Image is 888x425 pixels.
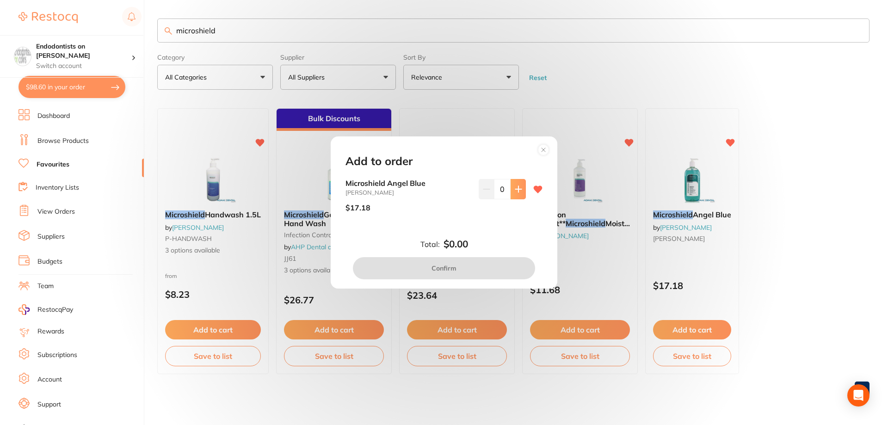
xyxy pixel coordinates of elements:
label: Total: [420,240,440,248]
div: Open Intercom Messenger [847,384,869,407]
b: Microshield Angel Blue [345,179,471,187]
small: [PERSON_NAME] [345,189,471,196]
button: Confirm [353,257,535,279]
h2: Add to order [345,155,413,168]
b: $0.00 [444,239,468,250]
p: $17.18 [345,203,370,212]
